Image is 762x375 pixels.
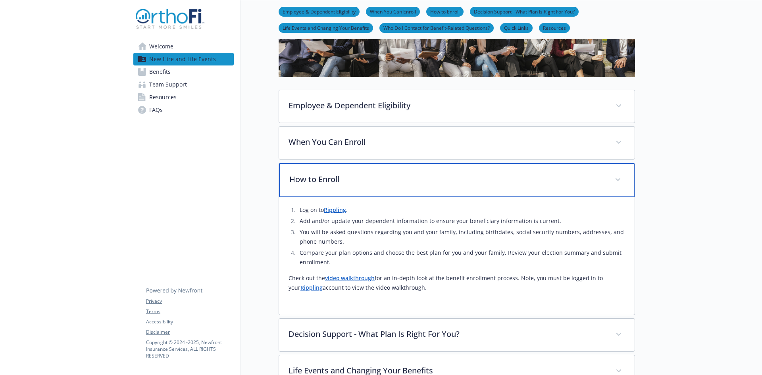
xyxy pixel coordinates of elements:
div: How to Enroll [279,197,635,315]
a: Welcome [133,40,234,53]
p: Employee & Dependent Eligibility [289,100,606,112]
div: How to Enroll [279,163,635,197]
span: Benefits [149,65,171,78]
p: Copyright © 2024 - 2025 , Newfront Insurance Services, ALL RIGHTS RESERVED [146,339,233,359]
p: Decision Support - What Plan Is Right For You? [289,328,606,340]
a: How to Enroll [426,8,464,15]
span: Resources [149,91,177,104]
p: When You Can Enroll [289,136,606,148]
span: FAQs [149,104,163,116]
p: Check out the for an in-depth look at the benefit enrollment process. Note, you must be logged in... [289,273,625,292]
a: Decision Support - What Plan Is Right For You? [470,8,579,15]
img: new hire page banner [279,3,635,77]
div: When You Can Enroll [279,127,635,159]
a: Disclaimer [146,329,233,336]
a: FAQs [133,104,234,116]
a: When You Can Enroll [366,8,420,15]
a: Who Do I Contact for Benefit-Related Questions? [379,24,494,31]
span: Welcome [149,40,173,53]
a: video walkthrough [325,274,375,282]
a: Accessibility [146,318,233,325]
span: Team Support [149,78,187,91]
p: How to Enroll [289,173,605,185]
a: Employee & Dependent Eligibility [279,8,360,15]
a: Benefits [133,65,234,78]
div: Employee & Dependent Eligibility [279,90,635,123]
a: Terms [146,308,233,315]
li: Compare your plan options and choose the best plan for you and your family. Review your election ... [297,248,625,267]
a: Team Support [133,78,234,91]
a: Life Events and Changing Your Benefits [279,24,373,31]
a: Rippling [300,284,323,291]
div: Decision Support - What Plan Is Right For You? [279,319,635,351]
a: Rippling [324,206,346,213]
a: Resources [133,91,234,104]
a: Quick Links [500,24,533,31]
a: New Hire and Life Events [133,53,234,65]
span: New Hire and Life Events [149,53,216,65]
a: Privacy [146,298,233,305]
li: You will be asked questions regarding you and your family, including birthdates, social security ... [297,227,625,246]
li: Add and/or update your dependent information to ensure your beneficiary information is current. [297,216,625,226]
a: Resources [539,24,570,31]
li: Log on to . [297,205,625,215]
